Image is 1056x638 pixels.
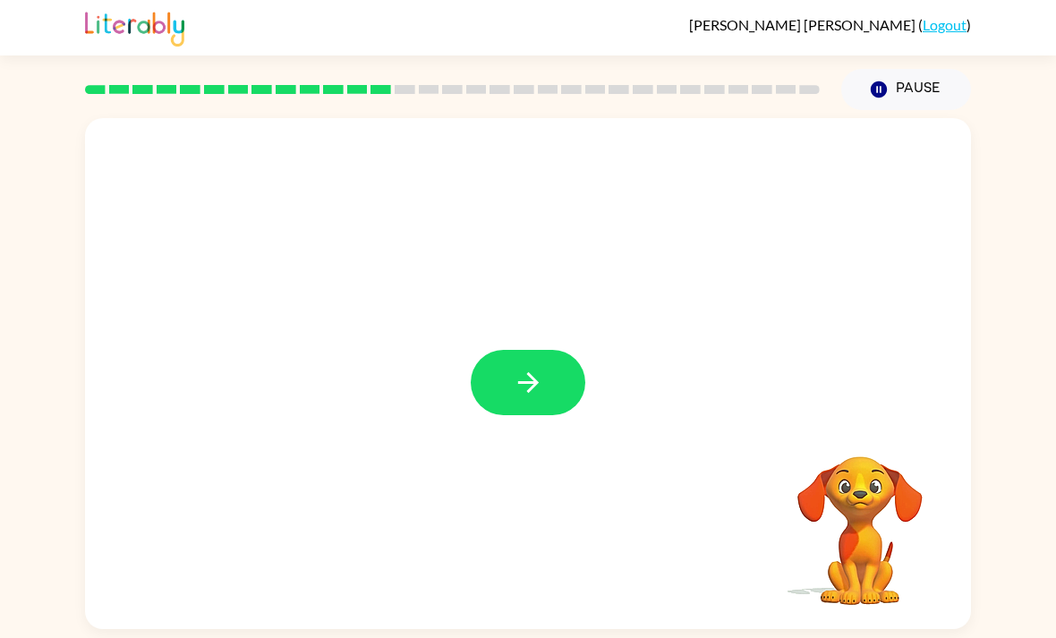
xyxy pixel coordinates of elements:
a: Logout [923,16,967,33]
div: ( ) [689,16,971,33]
img: Literably [85,7,184,47]
span: [PERSON_NAME] [PERSON_NAME] [689,16,918,33]
button: Pause [841,69,971,110]
video: Your browser must support playing .mp4 files to use Literably. Please try using another browser. [771,429,950,608]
